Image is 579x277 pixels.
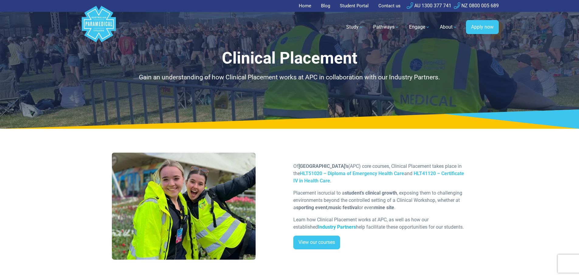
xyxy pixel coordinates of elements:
a: AU 1300 377 741 [407,3,451,9]
span: . [330,178,331,184]
strong: mine site [374,205,394,210]
strong: student’s clinical growth [345,190,397,196]
a: View our courses [293,236,340,250]
a: Industry Partners [318,224,356,230]
a: Australian Paramedical College [81,12,117,43]
strong: [GEOGRAPHIC_DATA]’s [298,163,348,169]
p: Learn how Clinical Placement works at APC, as well as how our established help facilitate these o... [293,216,467,231]
span: Of (APC) core courses, Clinical Placement takes place in the [293,163,462,176]
span: and [404,171,412,176]
p: Gain an understanding of how Clinical Placement works at APC in collaboration with our Industry P... [112,73,467,82]
h1: Clinical Placement [112,49,467,68]
a: Engage [405,19,434,36]
a: HLT41120 – Certificate IV in Health Care [293,171,464,184]
a: Apply now [466,20,499,34]
a: About [436,19,461,36]
span: Placement is [293,190,321,196]
a: NZ 0800 005 689 [454,3,499,9]
p: crucial to a , exposing them to challenging environments beyond the controlled setting of a Clini... [293,189,467,211]
a: HLT51020 – Diploma of Emergency Health Care [300,171,404,176]
a: Study [343,19,367,36]
a: Pathways [370,19,403,36]
strong: music festival [328,205,359,210]
strong: sporting event [296,205,327,210]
